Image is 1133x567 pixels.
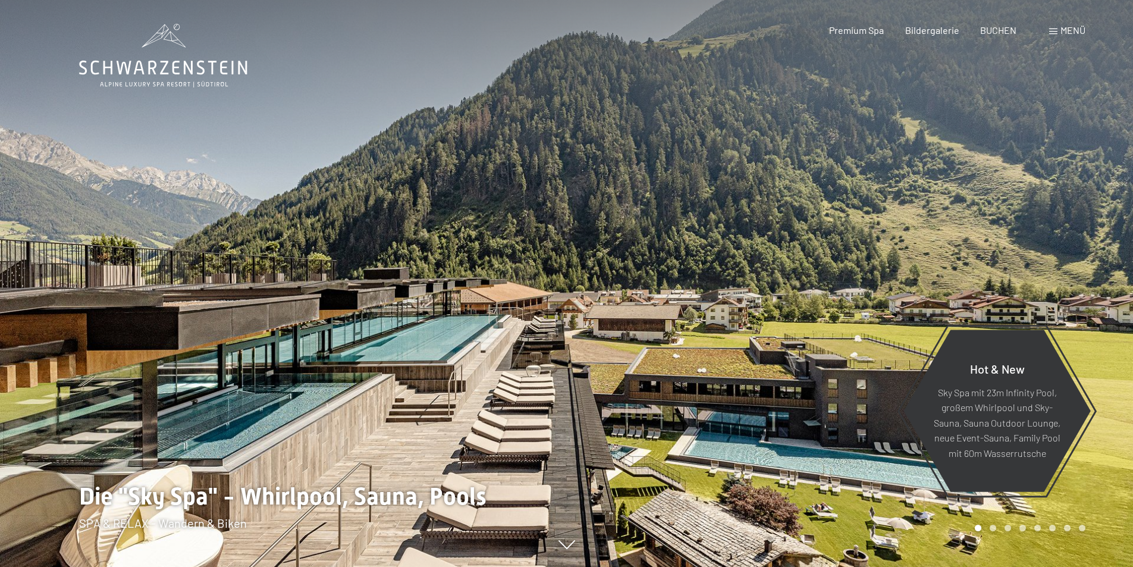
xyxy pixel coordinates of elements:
a: Premium Spa [829,24,884,36]
p: Sky Spa mit 23m Infinity Pool, großem Whirlpool und Sky-Sauna, Sauna Outdoor Lounge, neue Event-S... [933,384,1062,461]
div: Carousel Pagination [971,525,1085,531]
div: Carousel Page 1 (Current Slide) [975,525,981,531]
a: Hot & New Sky Spa mit 23m Infinity Pool, großem Whirlpool und Sky-Sauna, Sauna Outdoor Lounge, ne... [903,329,1091,493]
div: Carousel Page 4 [1019,525,1026,531]
div: Carousel Page 5 [1034,525,1041,531]
span: Hot & New [970,361,1025,375]
div: Carousel Page 2 [990,525,996,531]
span: Menü [1060,24,1085,36]
div: Carousel Page 6 [1049,525,1056,531]
div: Carousel Page 8 [1079,525,1085,531]
a: Bildergalerie [905,24,959,36]
div: Carousel Page 7 [1064,525,1071,531]
a: BUCHEN [980,24,1016,36]
div: Carousel Page 3 [1005,525,1011,531]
